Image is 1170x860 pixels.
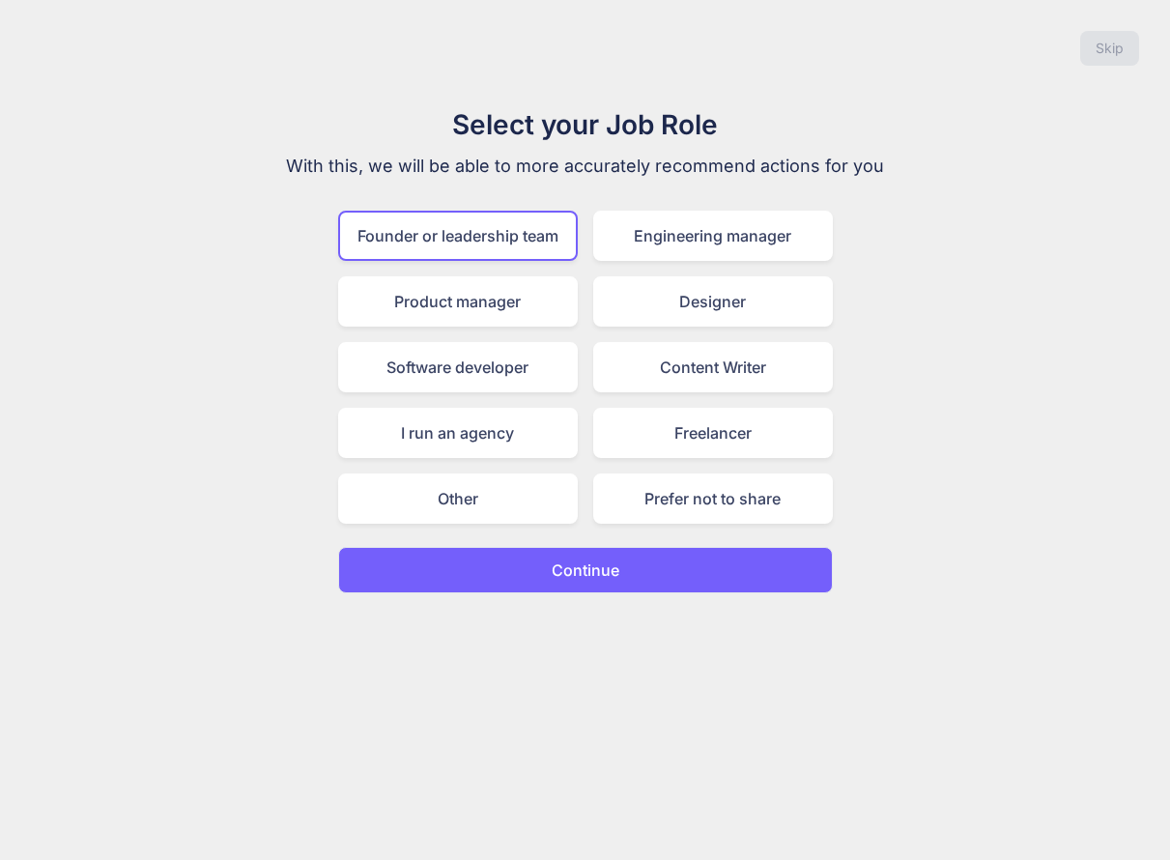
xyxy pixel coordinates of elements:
[338,547,833,593] button: Continue
[338,408,578,458] div: I run an agency
[338,211,578,261] div: Founder or leadership team
[338,473,578,524] div: Other
[261,104,910,145] h1: Select your Job Role
[593,473,833,524] div: Prefer not to share
[552,559,619,582] p: Continue
[593,211,833,261] div: Engineering manager
[338,276,578,327] div: Product manager
[1080,31,1139,66] button: Skip
[593,408,833,458] div: Freelancer
[593,342,833,392] div: Content Writer
[593,276,833,327] div: Designer
[338,342,578,392] div: Software developer
[261,153,910,180] p: With this, we will be able to more accurately recommend actions for you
